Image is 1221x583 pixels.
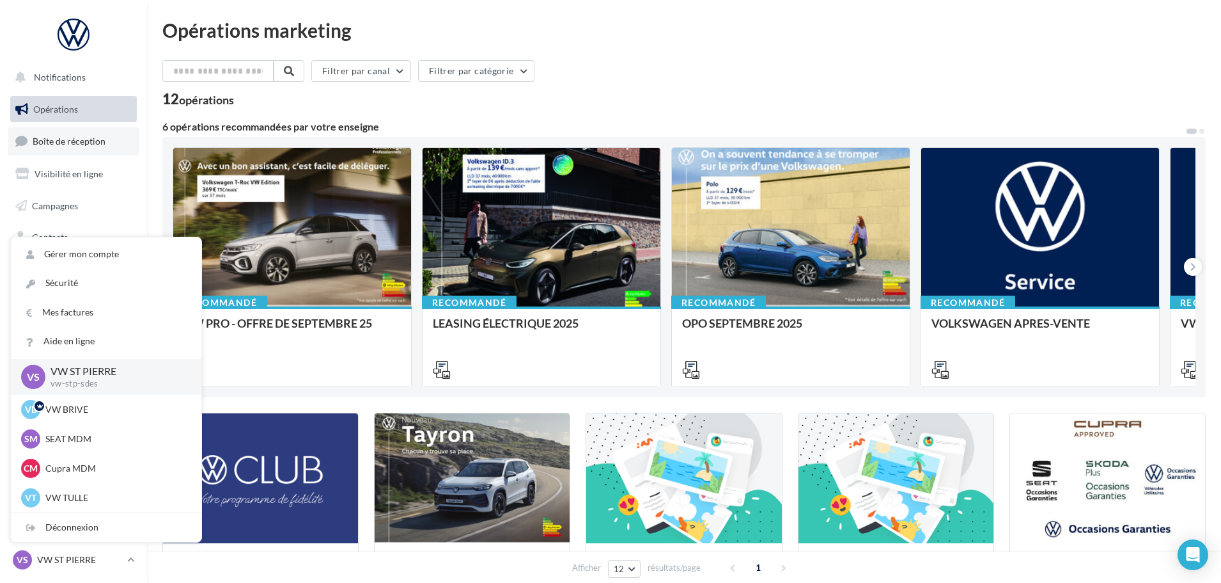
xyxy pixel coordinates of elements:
[11,298,201,327] a: Mes factures
[32,200,78,211] span: Campagnes
[682,317,899,342] div: OPO SEPTEMBRE 2025
[25,491,36,504] span: VT
[162,92,234,106] div: 12
[748,557,768,578] span: 1
[17,554,28,566] span: VS
[11,513,201,542] div: Déconnexion
[45,462,186,475] p: Cupra MDM
[8,256,139,283] a: Médiathèque
[51,378,181,390] p: vw-stp-sdes
[648,562,701,574] span: résultats/page
[35,168,103,179] span: Visibilité en ligne
[34,72,86,83] span: Notifications
[179,94,234,106] div: opérations
[25,403,37,416] span: VB
[10,548,137,572] a: VS VW ST PIERRE
[433,317,650,342] div: LEASING ÉLECTRIQUE 2025
[162,122,1185,132] div: 6 opérations recommandées par votre enseigne
[418,60,534,82] button: Filtrer par catégorie
[8,161,139,188] a: Visibilité en ligne
[614,564,625,574] span: 12
[8,127,139,155] a: Boîte de réception
[8,362,139,400] a: Campagnes DataOnDemand
[8,224,139,251] a: Contacts
[422,296,517,310] div: Recommandé
[27,369,40,384] span: VS
[1178,539,1208,570] div: Open Intercom Messenger
[572,562,601,574] span: Afficher
[8,288,139,315] a: Calendrier
[8,193,139,220] a: Campagnes
[162,20,1206,40] div: Opérations marketing
[32,232,68,243] span: Contacts
[931,317,1149,342] div: VOLKSWAGEN APRES-VENTE
[921,296,1015,310] div: Recommandé
[11,327,201,356] a: Aide en ligne
[45,491,186,504] p: VW TULLE
[608,560,641,578] button: 12
[33,136,105,147] span: Boîte de réception
[24,433,38,445] span: SM
[311,60,411,82] button: Filtrer par canal
[671,296,766,310] div: Recommandé
[37,554,122,566] p: VW ST PIERRE
[45,433,186,445] p: SEAT MDM
[33,104,78,115] span: Opérations
[183,317,401,342] div: VW PRO - OFFRE DE SEPTEMBRE 25
[45,403,186,416] p: VW BRIVE
[8,319,139,357] a: PLV et print personnalisable
[11,269,201,298] a: Sécurité
[8,96,139,123] a: Opérations
[8,64,134,91] button: Notifications
[51,364,181,379] p: VW ST PIERRE
[24,462,38,475] span: CM
[11,240,201,269] a: Gérer mon compte
[173,296,267,310] div: Recommandé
